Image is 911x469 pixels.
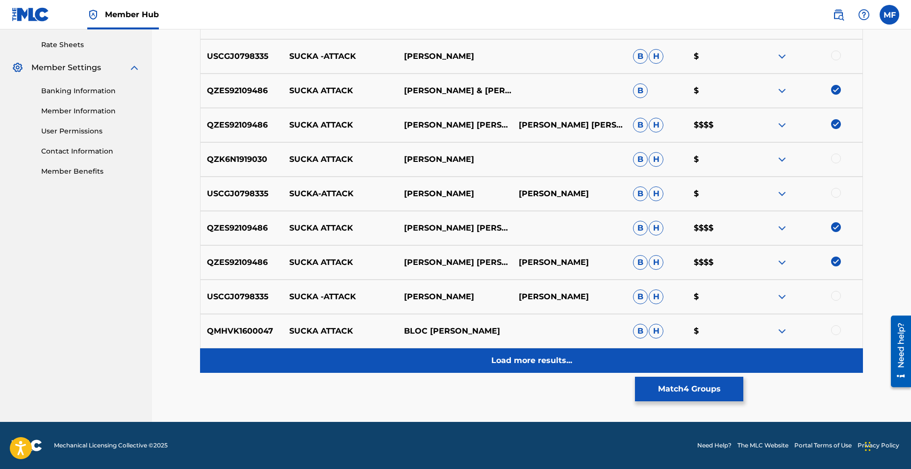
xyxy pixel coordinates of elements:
[283,119,398,131] p: SUCKA ATTACK
[633,49,648,64] span: B
[776,257,788,268] img: expand
[12,62,24,74] img: Member Settings
[776,51,788,62] img: expand
[283,291,398,303] p: SUCKA -ATTACK
[283,154,398,165] p: SUCKA ATTACK
[633,186,648,201] span: B
[831,85,841,95] img: deselect
[41,146,140,156] a: Contact Information
[829,5,848,25] a: Public Search
[649,255,663,270] span: H
[633,255,648,270] span: B
[884,312,911,391] iframe: Resource Center
[283,257,398,268] p: SUCKA ATTACK
[283,188,398,200] p: SUCKA-ATTACK
[776,325,788,337] img: expand
[201,291,283,303] p: USCGJ0798335
[858,441,899,450] a: Privacy Policy
[633,289,648,304] span: B
[854,5,874,25] div: Help
[633,152,648,167] span: B
[201,188,283,200] p: USCGJ0798335
[283,325,398,337] p: SUCKA ATTACK
[633,221,648,235] span: B
[397,291,512,303] p: [PERSON_NAME]
[491,355,572,366] p: Load more results...
[12,440,42,451] img: logo
[633,118,648,132] span: B
[649,118,663,132] span: H
[776,222,788,234] img: expand
[649,324,663,339] span: H
[649,289,663,304] span: H
[649,152,663,167] span: H
[201,154,283,165] p: QZK6N1919030
[512,188,627,200] p: [PERSON_NAME]
[397,51,512,62] p: [PERSON_NAME]
[776,188,788,200] img: expand
[794,441,852,450] a: Portal Terms of Use
[31,62,101,74] span: Member Settings
[633,324,648,339] span: B
[649,186,663,201] span: H
[512,291,627,303] p: [PERSON_NAME]
[687,154,748,165] p: $
[397,154,512,165] p: [PERSON_NAME]
[201,85,283,97] p: QZES92109486
[12,7,50,22] img: MLC Logo
[105,9,159,20] span: Member Hub
[687,222,748,234] p: $$$$
[41,40,140,50] a: Rate Sheets
[397,119,512,131] p: [PERSON_NAME] [PERSON_NAME]
[41,86,140,96] a: Banking Information
[649,49,663,64] span: H
[201,257,283,268] p: QZES92109486
[397,257,512,268] p: [PERSON_NAME] [PERSON_NAME]
[862,422,911,469] iframe: Chat Widget
[41,126,140,136] a: User Permissions
[831,119,841,129] img: deselect
[397,188,512,200] p: [PERSON_NAME]
[687,51,748,62] p: $
[512,119,627,131] p: [PERSON_NAME] [PERSON_NAME]
[283,51,398,62] p: SUCKA -ATTACK
[776,85,788,97] img: expand
[128,62,140,74] img: expand
[776,119,788,131] img: expand
[737,441,788,450] a: The MLC Website
[201,325,283,337] p: QMHVK1600047
[41,166,140,177] a: Member Benefits
[633,83,648,98] span: B
[201,51,283,62] p: USCGJ0798335
[397,85,512,97] p: [PERSON_NAME] & [PERSON_NAME]
[687,325,748,337] p: $
[54,441,168,450] span: Mechanical Licensing Collective © 2025
[831,257,841,266] img: deselect
[697,441,732,450] a: Need Help?
[687,291,748,303] p: $
[283,222,398,234] p: SUCKA ATTACK
[201,222,283,234] p: QZES92109486
[283,85,398,97] p: SUCKA ATTACK
[397,222,512,234] p: [PERSON_NAME] [PERSON_NAME]
[831,222,841,232] img: deselect
[512,257,627,268] p: [PERSON_NAME]
[687,188,748,200] p: $
[687,257,748,268] p: $$$$
[858,9,870,21] img: help
[776,291,788,303] img: expand
[397,325,512,337] p: BLOC [PERSON_NAME]
[635,377,743,401] button: Match4 Groups
[649,221,663,235] span: H
[687,119,748,131] p: $$$$
[865,432,871,461] div: Drag
[833,9,844,21] img: search
[687,85,748,97] p: $
[776,154,788,165] img: expand
[41,106,140,116] a: Member Information
[201,119,283,131] p: QZES92109486
[880,5,899,25] div: User Menu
